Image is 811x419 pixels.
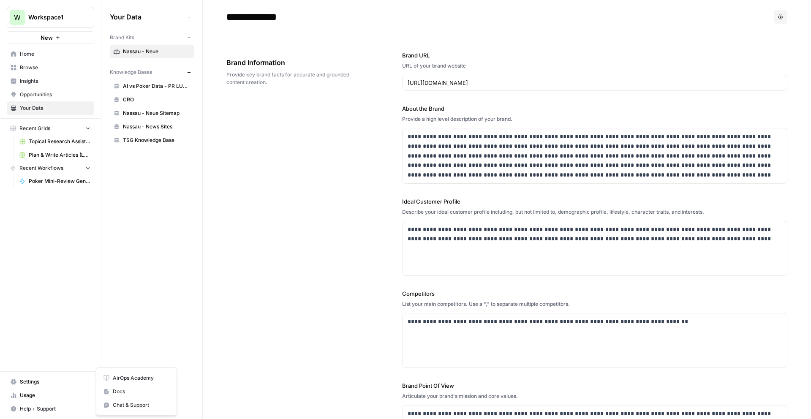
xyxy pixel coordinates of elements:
input: www.sundaysoccer.com [408,79,782,87]
a: Nassau - Neue Sitemap [110,106,194,120]
span: TSG Knowledge Base [123,136,190,144]
a: Home [7,47,94,61]
span: Nassau - Neue Sitemap [123,109,190,117]
span: AirOps Academy [113,374,169,382]
span: Your Data [110,12,184,22]
span: Plan & Write Articles (LUSPS) [29,151,90,159]
div: Describe your ideal customer profile including, but not limited to, demographic profile, lifestyl... [402,208,787,216]
span: Docs [113,388,169,395]
span: Nassau - Neue [123,48,190,55]
a: Settings [7,375,94,389]
div: URL of your brand website [402,62,787,70]
button: Recent Grids [7,122,94,135]
span: Brand Kits [110,34,134,41]
span: Browse [20,64,90,71]
span: Opportunities [20,91,90,98]
span: Nassau - News Sites [123,123,190,131]
a: TSG Knowledge Base [110,133,194,147]
span: Chat & Support [113,401,169,409]
button: New [7,31,94,44]
a: Nassau - Neue [110,45,194,58]
span: Help + Support [20,405,90,413]
a: AI vs Poker Data - PR LUSPS [110,79,194,93]
a: Usage [7,389,94,402]
button: Help + Support [7,402,94,416]
span: Recent Workflows [19,164,63,172]
a: Opportunities [7,88,94,101]
span: Your Data [20,104,90,112]
a: Topical Research Assistant [16,135,94,148]
button: Workspace: Workspace1 [7,7,94,28]
span: W [14,12,21,22]
span: Topical Research Assistant [29,138,90,145]
a: Browse [7,61,94,74]
span: Insights [20,77,90,85]
span: Recent Grids [19,125,50,132]
button: Chat & Support [100,398,173,412]
label: Brand URL [402,51,787,60]
label: Ideal Customer Profile [402,197,787,206]
button: Recent Workflows [7,162,94,174]
a: Insights [7,74,94,88]
label: Competitors [402,289,787,298]
a: CRO [110,93,194,106]
span: New [41,33,53,42]
a: Your Data [7,101,94,115]
a: AirOps Academy [100,371,173,385]
a: Nassau - News Sites [110,120,194,133]
span: Settings [20,378,90,386]
span: Poker Mini-Review Generator [29,177,90,185]
div: Help + Support [96,367,177,416]
span: Brand Information [226,57,355,68]
a: Docs [100,385,173,398]
div: Articulate your brand's mission and core values. [402,392,787,400]
div: List your main competitors. Use a "," to separate multiple competitors. [402,300,787,308]
span: Usage [20,392,90,399]
span: Workspace1 [28,13,79,22]
a: Poker Mini-Review Generator [16,174,94,188]
span: Knowledge Bases [110,68,152,76]
span: Provide key brand facts for accurate and grounded content creation. [226,71,355,86]
span: AI vs Poker Data - PR LUSPS [123,82,190,90]
span: CRO [123,96,190,103]
label: Brand Point Of View [402,381,787,390]
span: Home [20,50,90,58]
label: About the Brand [402,104,787,113]
div: Provide a high level description of your brand. [402,115,787,123]
a: Plan & Write Articles (LUSPS) [16,148,94,162]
